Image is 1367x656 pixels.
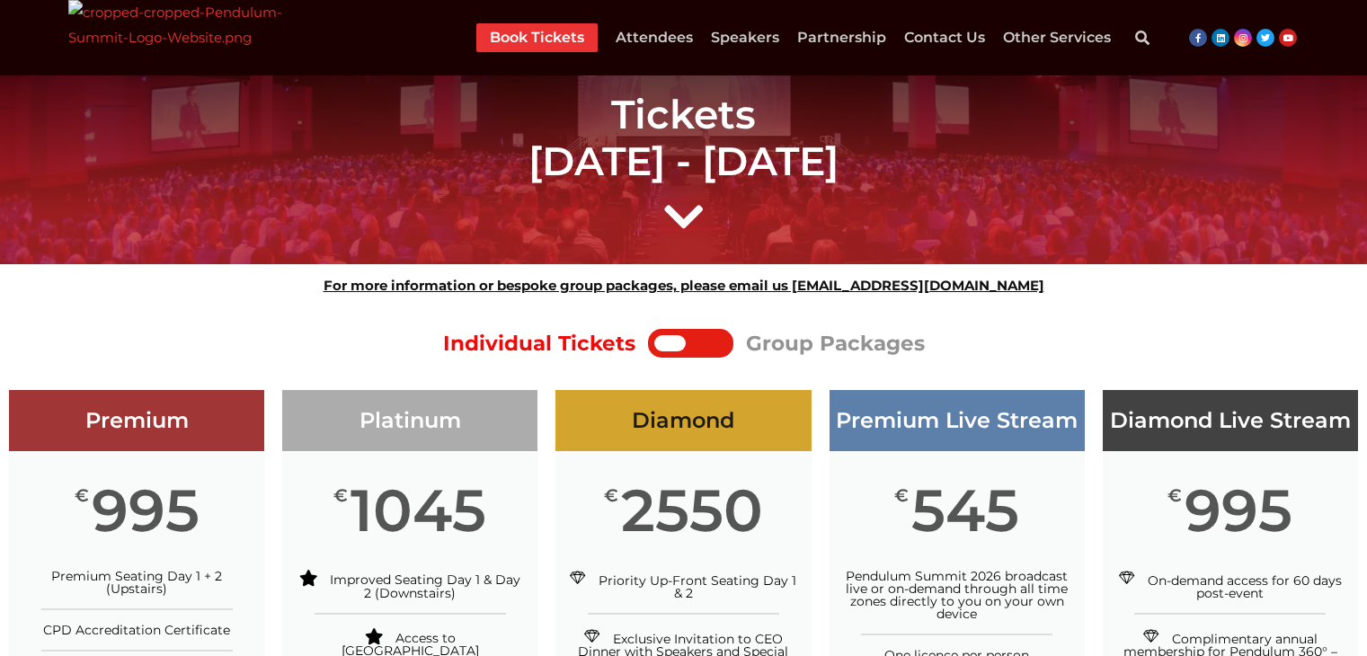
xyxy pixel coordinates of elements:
span: 2550 [621,487,763,534]
span: On-demand access for 60 days post-event [1148,572,1342,601]
a: Partnership [797,23,886,52]
span: 995 [92,487,200,534]
h3: Diamond [555,408,811,434]
a: Speakers [711,23,779,52]
strong: For more information or bespoke group packages, please email us [EMAIL_ADDRESS][DOMAIN_NAME] [324,277,1044,294]
span: Priority Up-Front Seating Day 1 & 2 [599,572,796,601]
a: Attendees [616,23,693,52]
span: € [333,487,348,505]
nav: Menu [476,23,1111,52]
a: Contact Us [904,23,985,52]
h1: Tickets [DATE] - [DATE] [181,91,1187,186]
div: Search [1124,20,1160,56]
div: Individual Tickets [443,324,635,363]
h3: Premium Live Stream [830,408,1085,434]
a: Other Services [1003,23,1111,52]
span: 1045 [351,487,486,534]
a: Book Tickets [490,23,584,52]
span: € [604,487,618,505]
span: € [75,487,89,505]
span: € [1167,487,1182,505]
span: € [894,487,909,505]
h3: Premium [9,408,264,434]
span: 545 [911,487,1019,534]
span: CPD Accreditation Certificate [43,622,230,638]
h3: Diamond Live Stream [1103,408,1358,434]
span: Pendulum Summit 2026 broadcast live or on-demand through all time zones directly to you on your o... [846,568,1068,622]
h3: Platinum [282,408,537,434]
span: Premium Seating Day 1 + 2 (Upstairs) [51,568,222,597]
span: 995 [1185,487,1292,534]
span: Improved Seating Day 1 & Day 2 (Downstairs) [330,572,520,600]
div: Group Packages [746,324,925,363]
